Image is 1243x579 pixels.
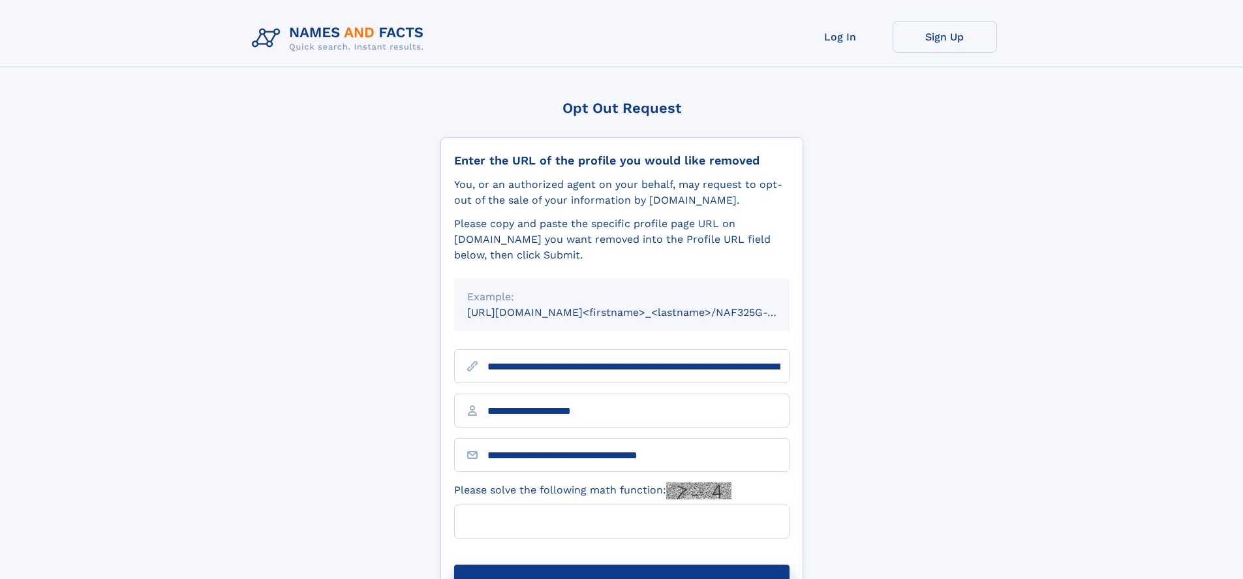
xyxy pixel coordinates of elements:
div: Example: [467,289,776,305]
div: You, or an authorized agent on your behalf, may request to opt-out of the sale of your informatio... [454,177,790,208]
label: Please solve the following math function: [454,482,731,499]
div: Opt Out Request [440,100,803,116]
a: Log In [788,21,893,53]
div: Enter the URL of the profile you would like removed [454,153,790,168]
div: Please copy and paste the specific profile page URL on [DOMAIN_NAME] you want removed into the Pr... [454,216,790,263]
a: Sign Up [893,21,997,53]
img: Logo Names and Facts [247,21,435,56]
small: [URL][DOMAIN_NAME]<firstname>_<lastname>/NAF325G-xxxxxxxx [467,306,814,319]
